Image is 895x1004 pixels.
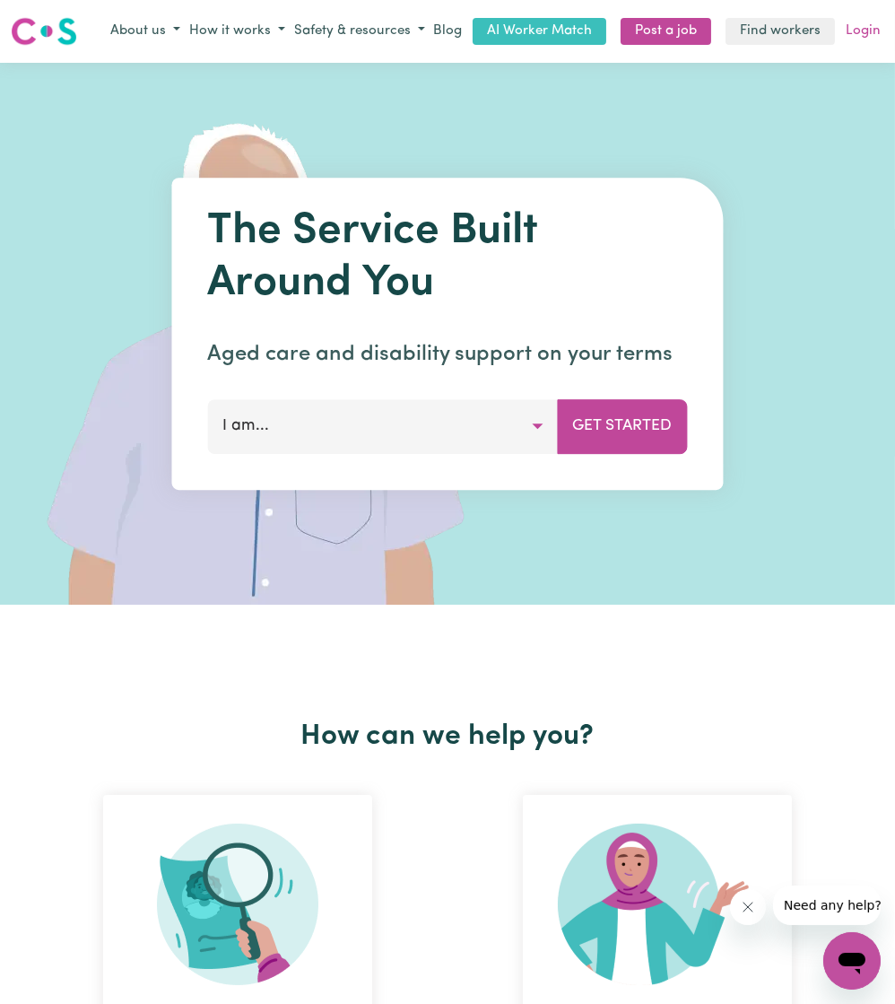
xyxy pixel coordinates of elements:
[11,15,77,48] img: Careseekers logo
[208,338,688,371] p: Aged care and disability support on your terms
[290,17,430,47] button: Safety & resources
[208,399,559,453] button: I am...
[106,17,185,47] button: About us
[823,932,881,990] iframe: Button to launch messaging window
[11,13,109,27] span: Need any help?
[185,17,290,47] button: How it works
[430,18,465,46] a: Blog
[558,399,688,453] button: Get Started
[473,18,606,46] a: AI Worker Match
[28,720,867,754] h2: How can we help you?
[842,18,884,46] a: Login
[726,18,835,46] a: Find workers
[208,206,688,310] h1: The Service Built Around You
[621,18,711,46] a: Post a job
[558,824,757,985] img: Become Worker
[11,11,77,52] a: Careseekers logo
[157,824,318,985] img: Search
[773,886,881,925] iframe: Message from company
[730,889,766,925] iframe: Close message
